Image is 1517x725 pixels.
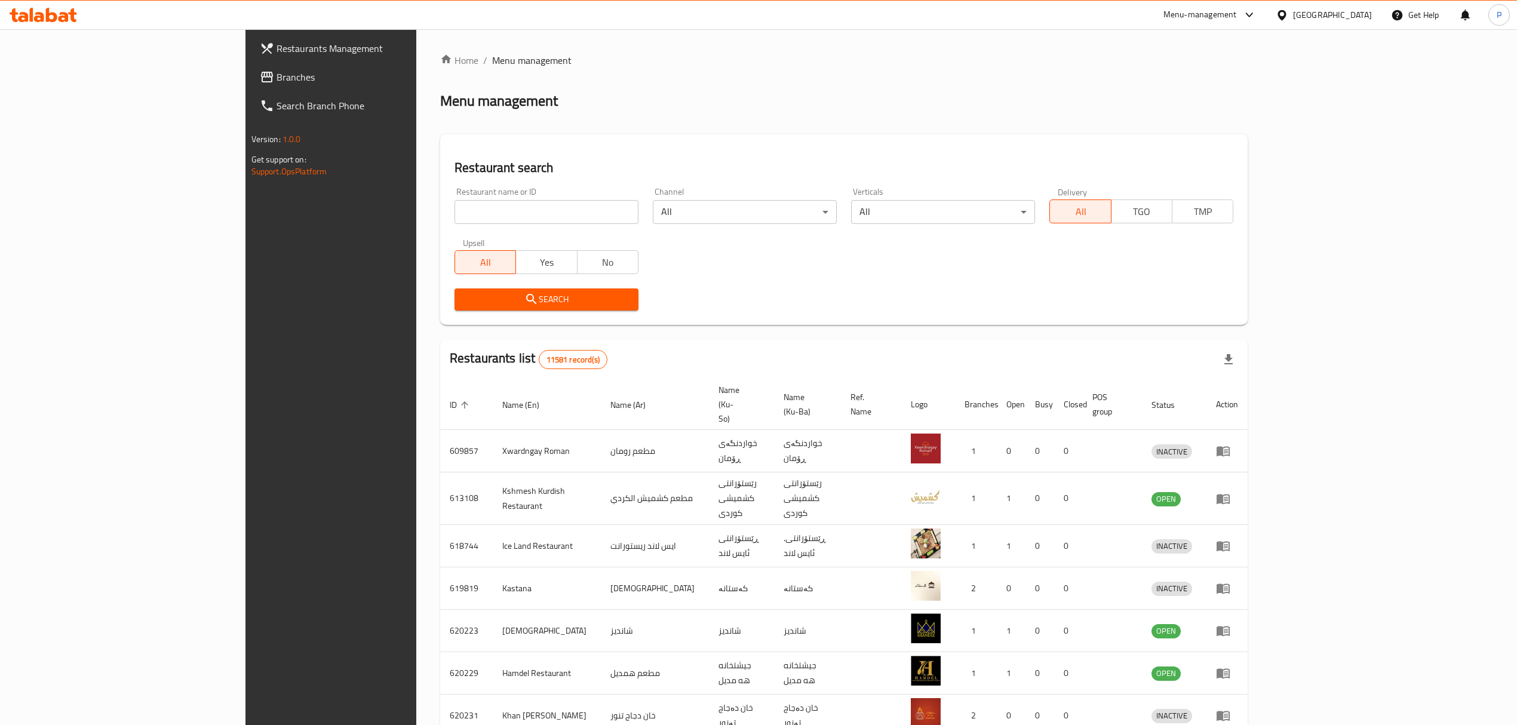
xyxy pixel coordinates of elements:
div: Menu [1216,539,1238,553]
th: Busy [1025,379,1054,430]
td: مطعم همديل [601,652,709,695]
span: Get support on: [251,152,306,167]
span: OPEN [1151,624,1181,638]
span: Search [464,292,629,307]
span: Menu management [492,53,572,67]
th: Branches [955,379,997,430]
span: INACTIVE [1151,582,1192,595]
span: 11581 record(s) [539,354,607,365]
td: 0 [997,430,1025,472]
a: Support.OpsPlatform [251,164,327,179]
input: Search for restaurant name or ID.. [455,200,638,224]
img: Xwardngay Roman [911,434,941,463]
td: Xwardngay Roman [493,430,601,472]
div: [GEOGRAPHIC_DATA] [1293,8,1372,21]
div: OPEN [1151,492,1181,506]
label: Upsell [463,238,485,247]
div: Menu [1216,708,1238,723]
td: 0 [1054,610,1083,652]
label: Delivery [1058,188,1088,196]
span: INACTIVE [1151,445,1192,459]
span: OPEN [1151,666,1181,680]
span: INACTIVE [1151,539,1192,553]
span: Status [1151,398,1190,412]
td: خواردنگەی ڕۆمان [709,430,774,472]
td: 1 [997,610,1025,652]
span: All [1055,203,1106,220]
td: 1 [997,472,1025,525]
td: مطعم رومان [601,430,709,472]
span: TGO [1116,203,1168,220]
button: All [455,250,516,274]
td: جيشتخانه هه مديل [774,652,841,695]
td: 1 [955,610,997,652]
div: Menu [1216,444,1238,458]
td: رێستۆرانتی کشمیشى كوردى [709,472,774,525]
td: .ڕێستۆرانتی ئایس لاند [774,525,841,567]
td: 0 [1025,610,1054,652]
span: 1.0.0 [282,131,301,147]
td: 0 [1025,525,1054,567]
td: ڕێستۆرانتی ئایس لاند [709,525,774,567]
th: Closed [1054,379,1083,430]
span: P [1497,8,1501,21]
div: INACTIVE [1151,539,1192,554]
td: Hamdel Restaurant [493,652,601,695]
div: Menu [1216,666,1238,680]
div: Menu [1216,491,1238,506]
a: Branches [250,63,499,91]
span: ID [450,398,472,412]
img: Kastana [911,571,941,601]
span: INACTIVE [1151,709,1192,723]
button: No [577,250,638,274]
td: 1 [955,430,997,472]
span: Name (Ku-Ba) [784,390,827,419]
span: All [460,254,511,271]
td: 0 [1054,472,1083,525]
span: Name (En) [502,398,555,412]
button: TGO [1111,199,1172,223]
th: Action [1206,379,1248,430]
td: جيشتخانه هه مديل [709,652,774,695]
td: مطعم كشميش الكردي [601,472,709,525]
span: Branches [277,70,489,84]
td: 2 [955,567,997,610]
nav: breadcrumb [440,53,1248,67]
div: Export file [1214,345,1243,374]
span: Restaurants Management [277,41,489,56]
span: Name (Ku-So) [718,383,760,426]
div: Menu [1216,581,1238,595]
td: کەستانە [709,567,774,610]
td: 1 [997,652,1025,695]
td: ايس لاند ريستورانت [601,525,709,567]
td: کەستانە [774,567,841,610]
div: Total records count [539,350,607,369]
td: خواردنگەی ڕۆمان [774,430,841,472]
td: 0 [1054,430,1083,472]
div: Menu [1216,623,1238,638]
span: Search Branch Phone [277,99,489,113]
img: Ice Land Restaurant [911,529,941,558]
td: 1 [997,525,1025,567]
span: POS group [1092,390,1128,419]
h2: Restaurant search [455,159,1233,177]
div: INACTIVE [1151,444,1192,459]
td: شانديز [601,610,709,652]
div: All [851,200,1035,224]
td: Ice Land Restaurant [493,525,601,567]
td: Kshmesh Kurdish Restaurant [493,472,601,525]
span: Yes [521,254,572,271]
td: 1 [955,472,997,525]
td: 0 [997,567,1025,610]
td: 0 [1054,652,1083,695]
td: شانديز [709,610,774,652]
h2: Restaurants list [450,349,607,369]
a: Restaurants Management [250,34,499,63]
img: Hamdel Restaurant [911,656,941,686]
div: All [653,200,837,224]
td: 0 [1025,472,1054,525]
td: [DEMOGRAPHIC_DATA] [601,567,709,610]
div: Menu-management [1163,8,1237,22]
